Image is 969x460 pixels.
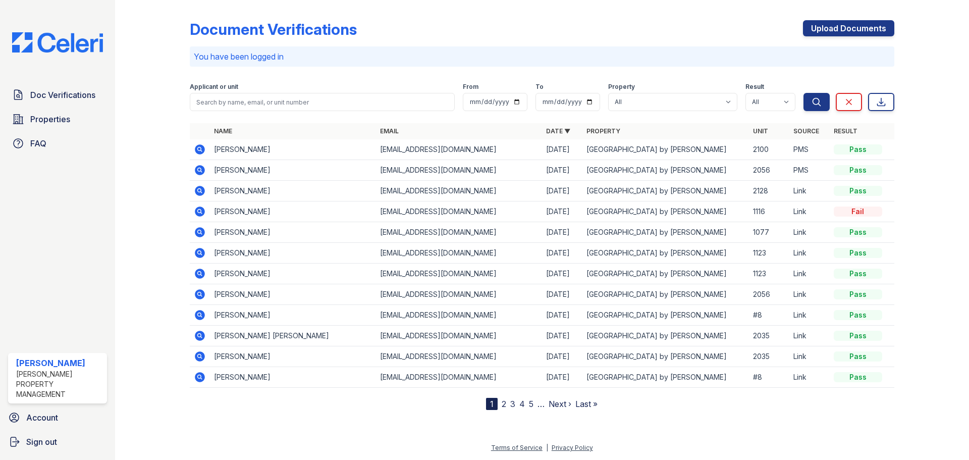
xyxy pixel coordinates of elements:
[834,331,882,341] div: Pass
[834,269,882,279] div: Pass
[210,367,376,388] td: [PERSON_NAME]
[753,127,768,135] a: Unit
[582,264,748,284] td: [GEOGRAPHIC_DATA] by [PERSON_NAME]
[210,264,376,284] td: [PERSON_NAME]
[789,222,830,243] td: Link
[834,144,882,155] div: Pass
[608,83,635,91] label: Property
[834,351,882,362] div: Pass
[502,399,506,409] a: 2
[491,444,543,451] a: Terms of Service
[834,227,882,237] div: Pass
[8,109,107,129] a: Properties
[789,181,830,201] td: Link
[749,367,789,388] td: #8
[789,139,830,160] td: PMS
[510,399,515,409] a: 3
[210,160,376,181] td: [PERSON_NAME]
[542,326,582,346] td: [DATE]
[26,412,58,424] span: Account
[210,139,376,160] td: [PERSON_NAME]
[194,50,890,63] p: You have been logged in
[834,248,882,258] div: Pass
[4,432,111,452] a: Sign out
[793,127,819,135] a: Source
[749,346,789,367] td: 2035
[190,83,238,91] label: Applicant or unit
[549,399,571,409] a: Next ›
[542,284,582,305] td: [DATE]
[8,85,107,105] a: Doc Verifications
[582,139,748,160] td: [GEOGRAPHIC_DATA] by [PERSON_NAME]
[749,201,789,222] td: 1116
[376,222,542,243] td: [EMAIL_ADDRESS][DOMAIN_NAME]
[542,181,582,201] td: [DATE]
[376,264,542,284] td: [EMAIL_ADDRESS][DOMAIN_NAME]
[8,133,107,154] a: FAQ
[519,399,525,409] a: 4
[210,243,376,264] td: [PERSON_NAME]
[4,32,111,53] img: CE_Logo_Blue-a8612792a0a2168367f1c8372b55b34899dd931a85d93a1a3d3e32e68fde9ad4.png
[376,305,542,326] td: [EMAIL_ADDRESS][DOMAIN_NAME]
[30,113,70,125] span: Properties
[376,346,542,367] td: [EMAIL_ADDRESS][DOMAIN_NAME]
[546,127,570,135] a: Date ▼
[542,264,582,284] td: [DATE]
[542,160,582,181] td: [DATE]
[745,83,764,91] label: Result
[789,243,830,264] td: Link
[575,399,598,409] a: Last »
[789,284,830,305] td: Link
[30,137,46,149] span: FAQ
[749,305,789,326] td: #8
[749,264,789,284] td: 1123
[789,326,830,346] td: Link
[376,326,542,346] td: [EMAIL_ADDRESS][DOMAIN_NAME]
[789,346,830,367] td: Link
[749,326,789,346] td: 2035
[542,222,582,243] td: [DATE]
[749,243,789,264] td: 1123
[190,20,357,38] div: Document Verifications
[927,420,959,450] iframe: chat widget
[834,127,857,135] a: Result
[834,310,882,320] div: Pass
[834,165,882,175] div: Pass
[376,139,542,160] td: [EMAIL_ADDRESS][DOMAIN_NAME]
[542,305,582,326] td: [DATE]
[789,264,830,284] td: Link
[834,186,882,196] div: Pass
[582,222,748,243] td: [GEOGRAPHIC_DATA] by [PERSON_NAME]
[582,160,748,181] td: [GEOGRAPHIC_DATA] by [PERSON_NAME]
[582,367,748,388] td: [GEOGRAPHIC_DATA] by [PERSON_NAME]
[210,181,376,201] td: [PERSON_NAME]
[582,201,748,222] td: [GEOGRAPHIC_DATA] by [PERSON_NAME]
[552,444,593,451] a: Privacy Policy
[16,369,103,399] div: [PERSON_NAME] Property Management
[834,207,882,217] div: Fail
[210,222,376,243] td: [PERSON_NAME]
[376,201,542,222] td: [EMAIL_ADDRESS][DOMAIN_NAME]
[26,436,57,448] span: Sign out
[834,289,882,299] div: Pass
[586,127,620,135] a: Property
[582,346,748,367] td: [GEOGRAPHIC_DATA] by [PERSON_NAME]
[529,399,533,409] a: 5
[537,398,545,410] span: …
[535,83,544,91] label: To
[210,305,376,326] td: [PERSON_NAME]
[190,93,455,111] input: Search by name, email, or unit number
[4,407,111,428] a: Account
[210,346,376,367] td: [PERSON_NAME]
[749,222,789,243] td: 1077
[749,139,789,160] td: 2100
[546,444,548,451] div: |
[16,357,103,369] div: [PERSON_NAME]
[582,284,748,305] td: [GEOGRAPHIC_DATA] by [PERSON_NAME]
[30,89,95,101] span: Doc Verifications
[834,372,882,382] div: Pass
[749,181,789,201] td: 2128
[582,243,748,264] td: [GEOGRAPHIC_DATA] by [PERSON_NAME]
[542,243,582,264] td: [DATE]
